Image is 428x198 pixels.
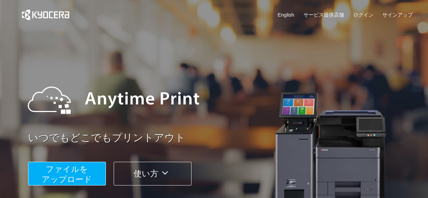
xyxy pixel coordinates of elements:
[28,131,417,145] a: いつでもどこでもプリントアウト
[28,162,106,185] button: ファイルを​​アップロード
[382,11,413,18] a: サインアップ
[278,11,294,18] a: English
[114,162,192,185] button: 使い方
[42,164,92,184] span: ファイルを ​​アップロード
[303,11,344,18] a: サービス提供店舗
[353,11,374,18] a: ログイン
